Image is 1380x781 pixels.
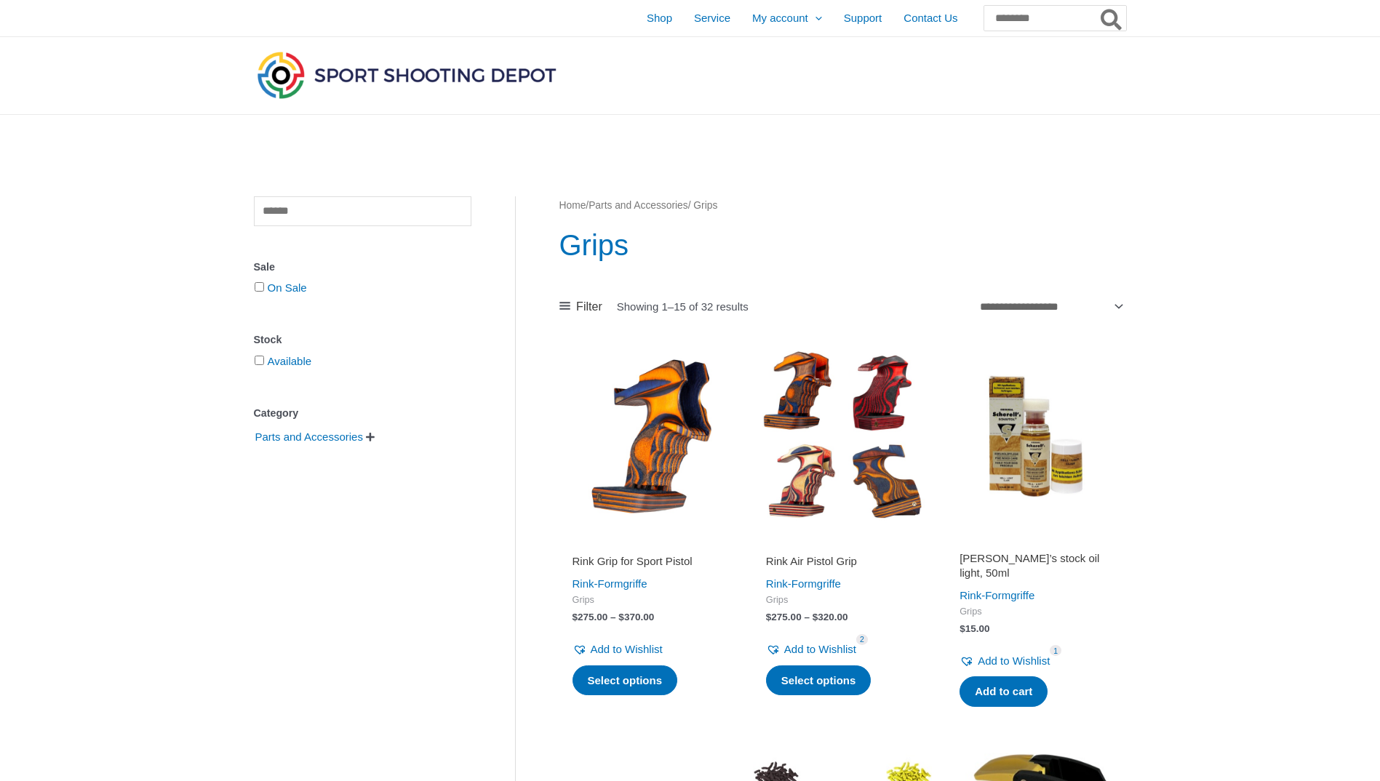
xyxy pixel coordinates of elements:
[559,346,738,525] img: Rink Grip for Sport Pistol
[268,355,312,367] a: Available
[573,534,725,551] iframe: Customer reviews powered by Trustpilot
[254,48,559,102] img: Sport Shooting Depot
[1098,6,1126,31] button: Search
[617,301,749,312] p: Showing 1–15 of 32 results
[559,225,1126,265] h1: Grips
[559,296,602,318] a: Filter
[618,612,624,622] span: $
[960,551,1112,580] h2: [PERSON_NAME]’s stock oil light, 50ml
[573,554,725,574] a: Rink Grip for Sport Pistol
[766,577,841,590] a: Rink-Formgriffe
[978,654,1050,667] span: Add to Wishlist
[804,612,810,622] span: –
[254,430,364,442] a: Parts and Accessories
[573,594,725,606] span: Grips
[366,432,375,442] span: 
[255,356,264,365] input: Available
[960,623,965,634] span: $
[573,639,663,660] a: Add to Wishlist
[960,589,1034,601] a: Rink-Formgriffe
[766,534,919,551] iframe: Customer reviews powered by Trustpilot
[960,551,1112,585] a: [PERSON_NAME]’s stock oil light, 50ml
[960,651,1050,671] a: Add to Wishlist
[784,643,856,655] span: Add to Wishlist
[254,403,471,424] div: Category
[753,346,932,525] img: Rink Air Pistol Grip
[591,643,663,655] span: Add to Wishlist
[254,425,364,449] span: Parts and Accessories
[255,282,264,292] input: On Sale
[946,346,1125,525] img: Scherell's stock oil light
[254,257,471,278] div: Sale
[589,200,688,211] a: Parts and Accessories
[813,612,848,622] bdi: 320.00
[573,612,578,622] span: $
[766,554,919,574] a: Rink Air Pistol Grip
[960,534,1112,551] iframe: Customer reviews powered by Trustpilot
[268,281,307,294] a: On Sale
[618,612,654,622] bdi: 370.00
[610,612,616,622] span: –
[975,295,1126,319] select: Shop order
[766,612,802,622] bdi: 275.00
[766,554,919,569] h2: Rink Air Pistol Grip
[573,554,725,569] h2: Rink Grip for Sport Pistol
[576,296,602,318] span: Filter
[573,577,647,590] a: Rink-Formgriffe
[766,665,872,696] a: Select options for “Rink Air Pistol Grip”
[559,196,1126,215] nav: Breadcrumb
[573,665,678,696] a: Select options for “Rink Grip for Sport Pistol”
[573,612,608,622] bdi: 275.00
[1050,645,1061,656] span: 1
[960,606,1112,618] span: Grips
[960,676,1048,707] a: Add to cart: “Scherell's stock oil light, 50ml”
[254,329,471,351] div: Stock
[960,623,989,634] bdi: 15.00
[766,612,772,622] span: $
[856,634,868,645] span: 2
[813,612,818,622] span: $
[766,639,856,660] a: Add to Wishlist
[766,594,919,606] span: Grips
[559,200,586,211] a: Home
